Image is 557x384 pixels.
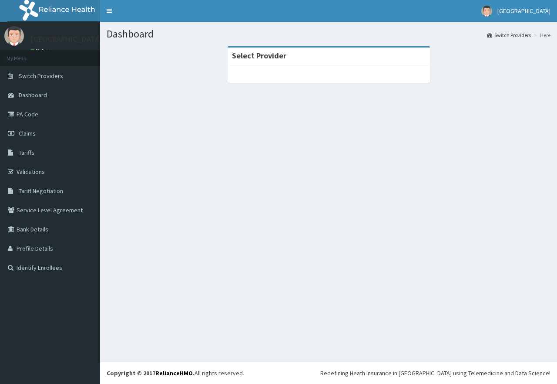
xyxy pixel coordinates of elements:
span: Tariff Negotiation [19,187,63,195]
img: User Image [481,6,492,17]
a: RelianceHMO [155,369,193,377]
h1: Dashboard [107,28,550,40]
p: [GEOGRAPHIC_DATA] [30,35,102,43]
span: Tariffs [19,149,34,156]
span: [GEOGRAPHIC_DATA] [497,7,550,15]
div: Redefining Heath Insurance in [GEOGRAPHIC_DATA] using Telemedicine and Data Science! [320,369,550,377]
li: Here [532,31,550,39]
strong: Copyright © 2017 . [107,369,195,377]
footer: All rights reserved. [100,362,557,384]
a: Online [30,48,51,54]
a: Switch Providers [487,31,531,39]
img: User Image [4,26,24,46]
span: Dashboard [19,91,47,99]
span: Switch Providers [19,72,63,80]
span: Claims [19,129,36,137]
strong: Select Provider [232,51,286,61]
